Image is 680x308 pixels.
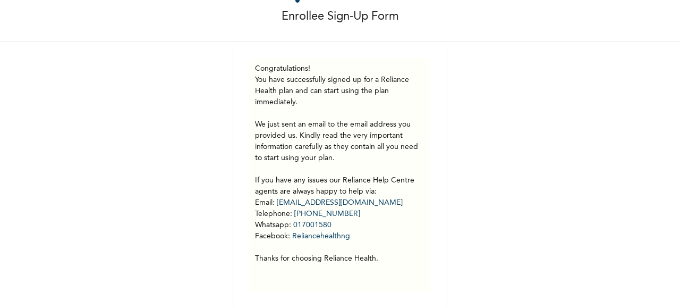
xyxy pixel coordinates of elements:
[293,221,331,229] a: 017001580
[255,74,425,264] p: You have successfully signed up for a Reliance Health plan and can start using the plan immediate...
[282,8,399,26] p: Enrollee Sign-Up Form
[294,210,360,218] a: [PHONE_NUMBER]
[255,63,425,74] h3: Congratulations!
[292,232,350,240] a: Reliancehealthng
[277,199,403,206] a: [EMAIL_ADDRESS][DOMAIN_NAME]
